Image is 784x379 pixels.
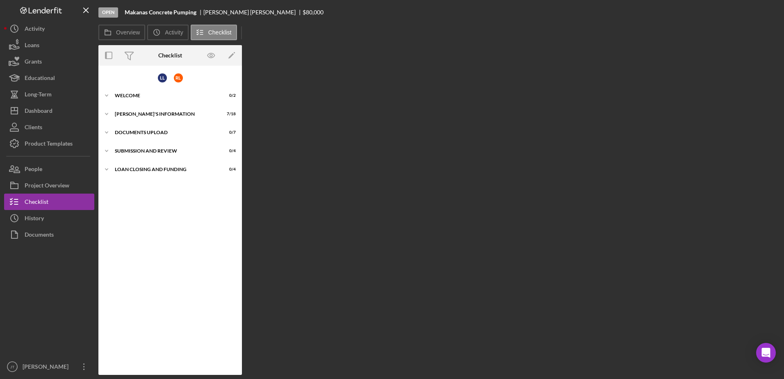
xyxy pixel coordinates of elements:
[25,53,42,72] div: Grants
[25,37,39,55] div: Loans
[25,86,52,105] div: Long-Term
[25,210,44,228] div: History
[203,9,303,16] div: [PERSON_NAME] [PERSON_NAME]
[115,167,215,172] div: LOAN CLOSING AND FUNDING
[98,25,145,40] button: Overview
[4,53,94,70] button: Grants
[25,161,42,179] div: People
[191,25,237,40] button: Checklist
[125,9,196,16] b: Makanas Concrete Pumping
[10,365,15,369] text: JT
[4,135,94,152] button: Product Templates
[115,148,215,153] div: SUBMISSION AND REVIEW
[4,226,94,243] button: Documents
[221,148,236,153] div: 0 / 4
[4,358,94,375] button: JT[PERSON_NAME]
[4,194,94,210] button: Checklist
[221,93,236,98] div: 0 / 2
[158,52,182,59] div: Checklist
[4,210,94,226] button: History
[221,167,236,172] div: 0 / 4
[4,119,94,135] button: Clients
[147,25,188,40] button: Activity
[221,130,236,135] div: 0 / 7
[4,37,94,53] button: Loans
[25,177,69,196] div: Project Overview
[174,73,183,82] div: R L
[4,70,94,86] button: Educational
[115,130,215,135] div: DOCUMENTS UPLOAD
[25,135,73,154] div: Product Templates
[25,103,52,121] div: Dashboard
[4,103,94,119] button: Dashboard
[756,343,776,363] div: Open Intercom Messenger
[116,29,140,36] label: Overview
[4,86,94,103] button: Long-Term
[208,29,232,36] label: Checklist
[221,112,236,116] div: 7 / 18
[115,112,215,116] div: [PERSON_NAME]'S INFORMATION
[25,226,54,245] div: Documents
[25,119,42,137] div: Clients
[165,29,183,36] label: Activity
[4,21,94,37] button: Activity
[98,7,118,18] div: Open
[115,93,215,98] div: WELCOME
[25,194,48,212] div: Checklist
[158,73,167,82] div: L L
[4,161,94,177] button: People
[25,70,55,88] div: Educational
[21,358,74,377] div: [PERSON_NAME]
[303,9,324,16] span: $80,000
[25,21,45,39] div: Activity
[4,177,94,194] button: Project Overview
